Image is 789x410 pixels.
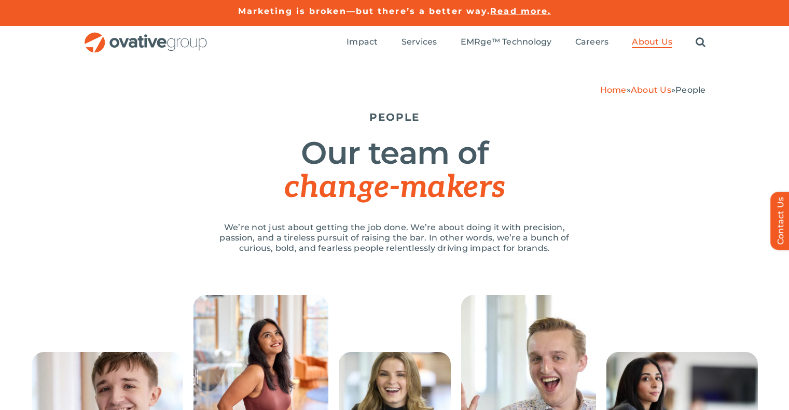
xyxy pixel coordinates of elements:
span: Impact [347,37,378,47]
span: About Us [632,37,672,47]
a: Careers [575,37,609,48]
span: Services [402,37,437,47]
a: Search [696,37,705,48]
a: OG_Full_horizontal_RGB [84,31,208,41]
a: About Us [631,85,671,95]
a: Services [402,37,437,48]
span: change-makers [284,169,504,206]
a: Marketing is broken—but there’s a better way. [238,6,491,16]
a: Home [600,85,627,95]
h1: Our team of [84,136,706,204]
h5: PEOPLE [84,111,706,123]
a: EMRge™ Technology [461,37,552,48]
nav: Menu [347,26,705,59]
a: Impact [347,37,378,48]
p: We’re not just about getting the job done. We’re about doing it with precision, passion, and a ti... [208,222,582,253]
a: About Us [632,37,672,48]
span: EMRge™ Technology [461,37,552,47]
a: Read more. [490,6,551,16]
span: People [675,85,705,95]
span: » » [600,85,706,95]
span: Careers [575,37,609,47]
